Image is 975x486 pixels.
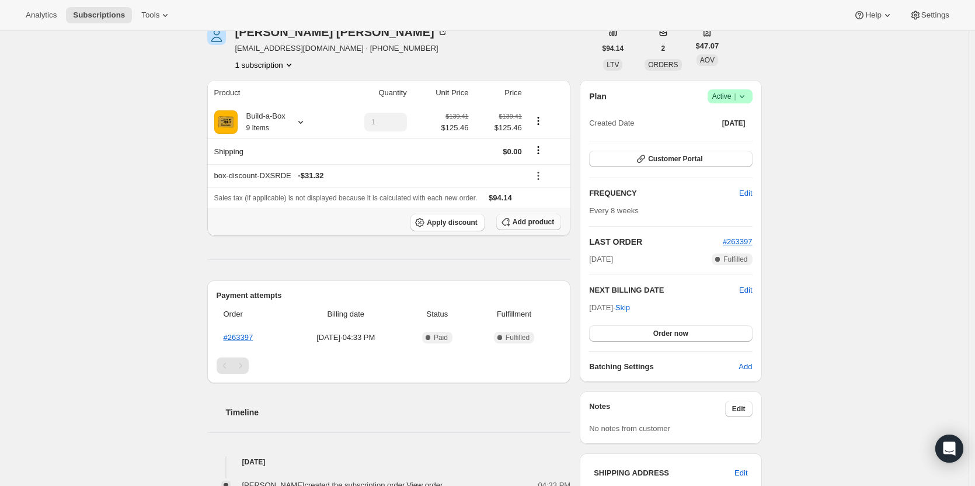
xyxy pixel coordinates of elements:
[214,170,522,182] div: box-discount-DXSRDE
[732,404,746,414] span: Edit
[589,284,739,296] h2: NEXT BILLING DATE
[246,124,269,132] small: 9 Items
[298,170,323,182] span: - $31.32
[712,91,748,102] span: Active
[903,7,956,23] button: Settings
[207,138,334,164] th: Shipping
[739,361,752,373] span: Add
[723,255,747,264] span: Fulfilled
[66,7,132,23] button: Subscriptions
[589,188,739,199] h2: FREQUENCY
[214,194,478,202] span: Sales tax (if applicable) is not displayed because it is calculated with each new order.
[723,237,753,246] a: #263397
[474,308,554,320] span: Fulfillment
[732,357,759,376] button: Add
[589,254,613,265] span: [DATE]
[427,218,478,227] span: Apply discount
[217,301,288,327] th: Order
[217,357,562,374] nav: Pagination
[503,147,522,156] span: $0.00
[589,117,634,129] span: Created Date
[529,144,548,157] button: Shipping actions
[739,284,752,296] button: Edit
[648,154,702,164] span: Customer Portal
[214,110,238,134] img: product img
[134,7,178,23] button: Tools
[408,308,467,320] span: Status
[235,43,448,54] span: [EMAIL_ADDRESS][DOMAIN_NAME] · [PHONE_NUMBER]
[207,80,334,106] th: Product
[489,193,512,202] span: $94.14
[715,115,753,131] button: [DATE]
[235,26,448,38] div: [PERSON_NAME] [PERSON_NAME]
[935,435,963,463] div: Open Intercom Messenger
[496,214,561,230] button: Add product
[238,110,285,134] div: Build-a-Box
[596,40,631,57] button: $94.14
[224,333,253,342] a: #263397
[603,44,624,53] span: $94.14
[499,113,522,120] small: $139.41
[589,325,752,342] button: Order now
[476,122,522,134] span: $125.46
[921,11,949,20] span: Settings
[410,80,472,106] th: Unit Price
[727,464,754,482] button: Edit
[217,290,562,301] h2: Payment attempts
[734,92,736,101] span: |
[291,308,401,320] span: Billing date
[472,80,525,106] th: Price
[661,44,666,53] span: 2
[734,467,747,479] span: Edit
[445,113,468,120] small: $139.41
[607,61,619,69] span: LTV
[723,236,753,248] button: #263397
[226,407,571,418] h2: Timeline
[19,7,64,23] button: Analytics
[589,151,752,167] button: Customer Portal
[847,7,900,23] button: Help
[410,214,485,231] button: Apply discount
[141,11,159,20] span: Tools
[615,302,630,314] span: Skip
[589,361,739,373] h6: Batching Settings
[207,456,571,468] h4: [DATE]
[513,217,554,227] span: Add product
[529,114,548,127] button: Product actions
[739,188,752,199] span: Edit
[725,401,753,417] button: Edit
[653,329,688,338] span: Order now
[589,236,723,248] h2: LAST ORDER
[608,298,637,317] button: Skip
[506,333,530,342] span: Fulfilled
[589,424,670,433] span: No notes from customer
[696,40,719,52] span: $47.07
[589,206,639,215] span: Every 8 weeks
[441,122,469,134] span: $125.46
[648,61,678,69] span: ORDERS
[26,11,57,20] span: Analytics
[291,332,401,343] span: [DATE] · 04:33 PM
[654,40,673,57] button: 2
[434,333,448,342] span: Paid
[589,91,607,102] h2: Plan
[865,11,881,20] span: Help
[732,184,759,203] button: Edit
[333,80,410,106] th: Quantity
[207,26,226,45] span: Shannon Norman
[722,119,746,128] span: [DATE]
[235,59,295,71] button: Product actions
[73,11,125,20] span: Subscriptions
[594,467,734,479] h3: SHIPPING ADDRESS
[589,303,630,312] span: [DATE] ·
[589,401,725,417] h3: Notes
[700,56,715,64] span: AOV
